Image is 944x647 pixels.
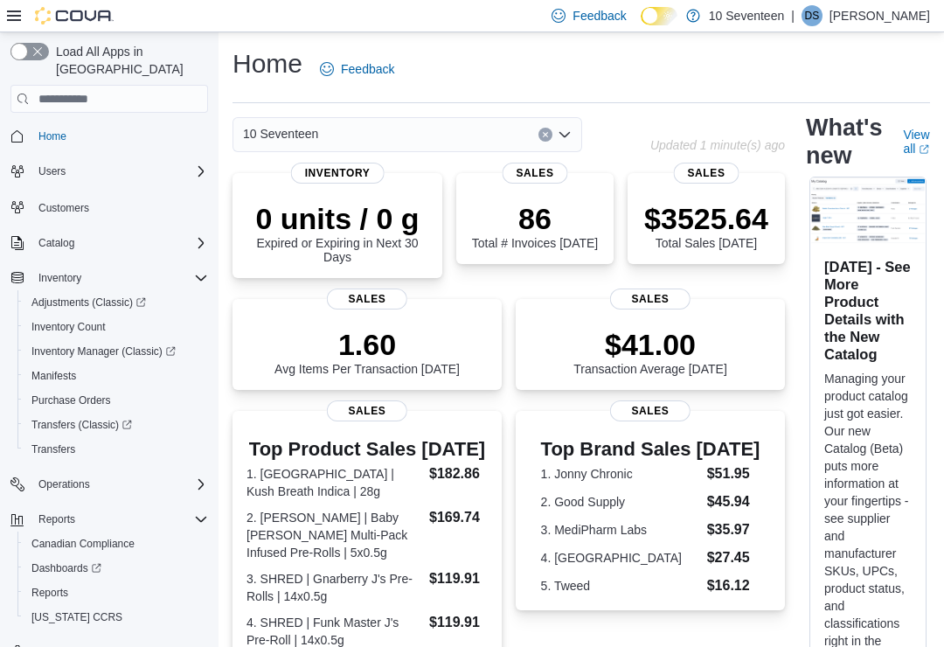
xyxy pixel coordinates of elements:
span: Customers [38,201,89,215]
span: Purchase Orders [24,390,208,411]
button: Customers [3,194,215,219]
span: Adjustments (Classic) [24,292,208,313]
p: 86 [472,201,598,236]
a: Canadian Compliance [24,533,142,554]
span: Canadian Compliance [24,533,208,554]
span: Inventory [291,163,385,184]
span: Transfers (Classic) [24,414,208,435]
span: Dashboards [24,558,208,579]
dt: 3. SHRED | Gnarberry J's Pre-Rolls | 14x0.5g [246,570,422,605]
dt: 4. [GEOGRAPHIC_DATA] [541,549,700,567]
span: Operations [31,474,208,495]
a: Reports [24,582,75,603]
p: | [791,5,795,26]
button: Transfers [17,437,215,462]
div: Expired or Expiring in Next 30 Days [246,201,428,264]
dd: $182.86 [429,463,488,484]
span: Sales [674,163,739,184]
dt: 3. MediPharm Labs [541,521,700,539]
button: Reports [3,507,215,532]
p: $41.00 [573,327,727,362]
div: Transaction Average [DATE] [573,327,727,376]
a: Adjustments (Classic) [17,290,215,315]
span: Sales [327,400,407,421]
span: Purchase Orders [31,393,111,407]
button: Operations [31,474,97,495]
span: Transfers [24,439,208,460]
span: Home [31,125,208,147]
span: Sales [610,289,691,310]
span: Dashboards [31,561,101,575]
span: [US_STATE] CCRS [31,610,122,624]
span: Manifests [31,369,76,383]
button: Clear input [538,128,552,142]
span: Inventory Count [31,320,106,334]
span: Transfers [31,442,75,456]
h2: What's new [806,114,882,170]
button: Manifests [17,364,215,388]
p: 0 units / 0 g [246,201,428,236]
p: 1.60 [274,327,460,362]
button: Catalog [31,233,81,254]
dd: $16.12 [707,575,760,596]
span: Sales [503,163,568,184]
div: Dave Seegar [802,5,823,26]
svg: External link [919,144,929,155]
dt: 5. Tweed [541,577,700,595]
span: Dark Mode [641,25,642,26]
span: 10 Seventeen [243,123,318,144]
a: Transfers (Classic) [24,414,139,435]
a: Purchase Orders [24,390,118,411]
button: Operations [3,472,215,497]
span: DS [805,5,820,26]
span: Load All Apps in [GEOGRAPHIC_DATA] [49,43,208,78]
a: Transfers [24,439,82,460]
dd: $27.45 [707,547,760,568]
a: Transfers (Classic) [17,413,215,437]
button: Inventory [3,266,215,290]
span: Inventory Manager (Classic) [31,344,176,358]
button: Open list of options [558,128,572,142]
span: Canadian Compliance [31,537,135,551]
dd: $119.91 [429,612,488,633]
button: Home [3,123,215,149]
a: Customers [31,198,96,219]
dt: 2. Good Supply [541,493,700,511]
span: Operations [38,477,90,491]
a: Manifests [24,365,83,386]
span: Reports [24,582,208,603]
img: Cova [35,7,114,24]
span: Washington CCRS [24,607,208,628]
a: Home [31,126,73,147]
a: [US_STATE] CCRS [24,607,129,628]
span: Sales [327,289,407,310]
dd: $119.91 [429,568,488,589]
a: Dashboards [17,556,215,581]
h1: Home [233,46,302,81]
h3: Top Product Sales [DATE] [246,439,488,460]
span: Reports [31,586,68,600]
dt: 1. [GEOGRAPHIC_DATA] | Kush Breath Indica | 28g [246,465,422,500]
div: Avg Items Per Transaction [DATE] [274,327,460,376]
dt: 1. Jonny Chronic [541,465,700,483]
button: Canadian Compliance [17,532,215,556]
span: Feedback [573,7,626,24]
button: Catalog [3,231,215,255]
span: Sales [610,400,691,421]
span: Reports [38,512,75,526]
span: Feedback [341,60,394,78]
h3: [DATE] - See More Product Details with the New Catalog [824,258,912,363]
button: Reports [17,581,215,605]
button: Inventory [31,268,88,289]
a: Adjustments (Classic) [24,292,153,313]
button: Reports [31,509,82,530]
span: Users [31,161,208,182]
dd: $169.74 [429,507,488,528]
span: Transfers (Classic) [31,418,132,432]
button: Users [3,159,215,184]
p: [PERSON_NAME] [829,5,930,26]
p: Updated 1 minute(s) ago [650,138,785,152]
span: Customers [31,196,208,218]
span: Users [38,164,66,178]
span: Reports [31,509,208,530]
